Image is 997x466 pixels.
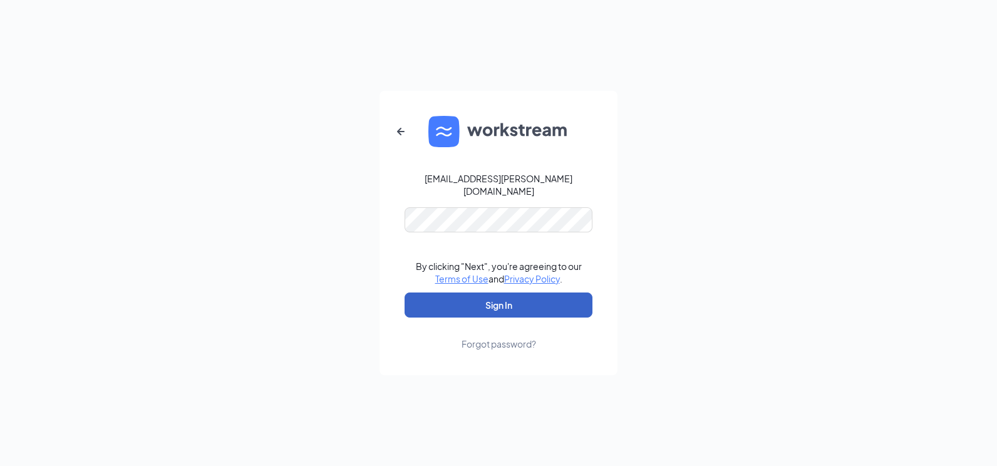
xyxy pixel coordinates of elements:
a: Forgot password? [462,318,536,350]
img: WS logo and Workstream text [428,116,569,147]
a: Terms of Use [435,273,488,284]
div: [EMAIL_ADDRESS][PERSON_NAME][DOMAIN_NAME] [405,172,592,197]
button: Sign In [405,293,592,318]
svg: ArrowLeftNew [393,124,408,139]
button: ArrowLeftNew [386,116,416,147]
div: By clicking "Next", you're agreeing to our and . [416,260,582,285]
a: Privacy Policy [504,273,560,284]
div: Forgot password? [462,338,536,350]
